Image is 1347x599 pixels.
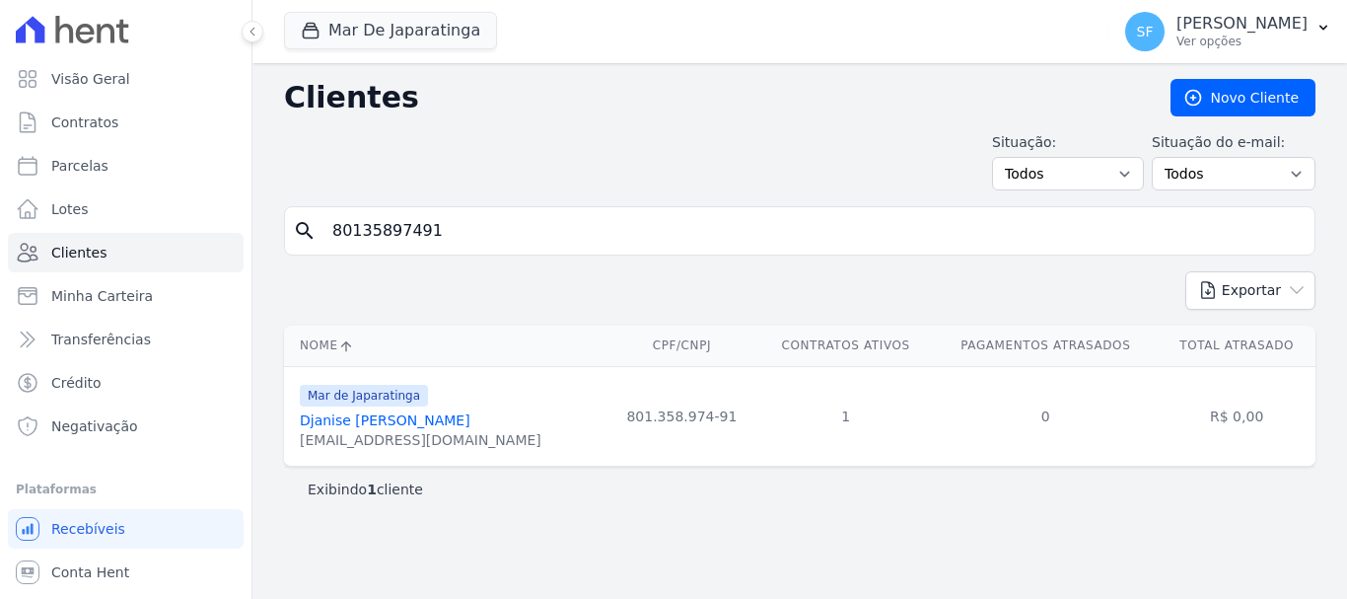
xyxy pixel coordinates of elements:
input: Buscar por nome, CPF ou e-mail [320,211,1307,251]
p: Exibindo cliente [308,480,423,499]
span: Clientes [51,243,106,262]
div: [EMAIL_ADDRESS][DOMAIN_NAME] [300,430,541,450]
span: Contratos [51,112,118,132]
span: Parcelas [51,156,108,176]
a: Minha Carteira [8,276,244,316]
th: CPF/CNPJ [605,326,758,366]
a: Lotes [8,189,244,229]
span: Lotes [51,199,89,219]
a: Transferências [8,320,244,359]
span: Visão Geral [51,69,130,89]
a: Parcelas [8,146,244,186]
a: Djanise [PERSON_NAME] [300,412,470,428]
button: Mar De Japaratinga [284,12,497,49]
th: Nome [284,326,605,366]
a: Conta Hent [8,553,244,592]
label: Situação do e-mail: [1152,132,1315,153]
span: Mar de Japaratinga [300,385,428,407]
th: Total Atrasado [1158,326,1315,366]
span: Transferências [51,330,151,349]
a: Clientes [8,233,244,272]
span: SF [1137,25,1154,38]
b: 1 [367,482,377,497]
th: Contratos Ativos [758,326,933,366]
td: R$ 0,00 [1158,366,1315,466]
button: SF [PERSON_NAME] Ver opções [1109,4,1347,59]
p: [PERSON_NAME] [1176,14,1308,34]
td: 0 [933,366,1158,466]
span: Recebíveis [51,519,125,539]
a: Recebíveis [8,509,244,549]
a: Negativação [8,407,244,446]
span: Conta Hent [51,562,129,582]
button: Exportar [1185,271,1315,310]
a: Novo Cliente [1170,79,1315,116]
th: Pagamentos Atrasados [933,326,1158,366]
a: Contratos [8,103,244,142]
h2: Clientes [284,80,1139,115]
a: Visão Geral [8,59,244,99]
span: Minha Carteira [51,286,153,306]
i: search [293,219,317,243]
td: 1 [758,366,933,466]
label: Situação: [992,132,1144,153]
p: Ver opções [1176,34,1308,49]
a: Crédito [8,363,244,403]
span: Negativação [51,416,138,436]
span: Crédito [51,373,102,393]
div: Plataformas [16,478,236,501]
td: 801.358.974-91 [605,366,758,466]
